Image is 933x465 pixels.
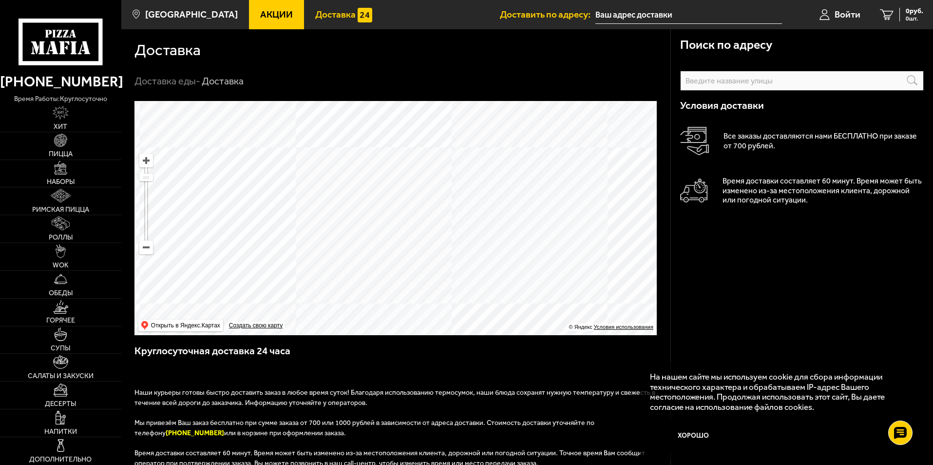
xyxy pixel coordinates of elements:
button: Хорошо [650,422,738,451]
span: Акции [260,10,293,19]
p: Время доставки составляет 60 минут. Время может быть изменено из-за местоположения клиента, дорож... [723,176,924,205]
a: Условия использования [594,324,653,330]
span: Войти [835,10,860,19]
h1: Доставка [134,42,201,58]
div: Доставка [202,75,244,88]
ymaps: Открыть в Яндекс.Картах [151,320,220,331]
span: Доставка [315,10,356,19]
h3: Круглосуточная доставка 24 часа [134,344,658,368]
img: Автомобиль доставки [680,179,708,202]
a: Создать свою карту [227,322,285,329]
span: Пицца [49,151,73,158]
img: 15daf4d41897b9f0e9f617042186c801.svg [358,8,372,22]
span: Мы привезём Ваш заказ бесплатно при сумме заказа от 700 или 1000 рублей в зависимости от адреса д... [134,419,594,437]
span: 0 руб. [906,8,923,15]
span: Наборы [47,179,75,185]
span: Роллы [49,234,73,241]
span: Римская пицца [32,206,89,213]
span: Десерты [45,401,76,407]
span: Дополнительно [29,456,92,463]
span: Хит [54,123,67,130]
p: На нашем сайте мы используем cookie для сбора информации технического характера и обрабатываем IP... [650,372,905,412]
span: Супы [51,345,70,352]
input: Ваш адрес доставки [595,6,782,24]
span: Обеды [49,290,73,297]
input: Введите название улицы [680,71,924,91]
span: Напитки [44,428,77,435]
span: Салаты и закуски [28,373,94,380]
b: [PHONE_NUMBER] [166,429,224,437]
h3: Условия доставки [680,101,924,111]
span: 0 шт. [906,16,923,21]
ymaps: © Яндекс [569,324,592,330]
span: Горячее [46,317,75,324]
span: Доставить по адресу: [500,10,595,19]
h3: Поиск по адресу [680,39,772,51]
span: WOK [53,262,69,269]
span: Наши курьеры готовы быстро доставить заказ в любое время суток! Благодаря использованию термосумо... [134,388,655,407]
a: Доставка еды- [134,75,200,87]
ymaps: Открыть в Яндекс.Картах [138,320,223,331]
p: Все заказы доставляются нами БЕСПЛАТНО при заказе от 700 рублей. [724,131,924,151]
span: [GEOGRAPHIC_DATA] [145,10,238,19]
img: Оплата доставки [680,127,709,156]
